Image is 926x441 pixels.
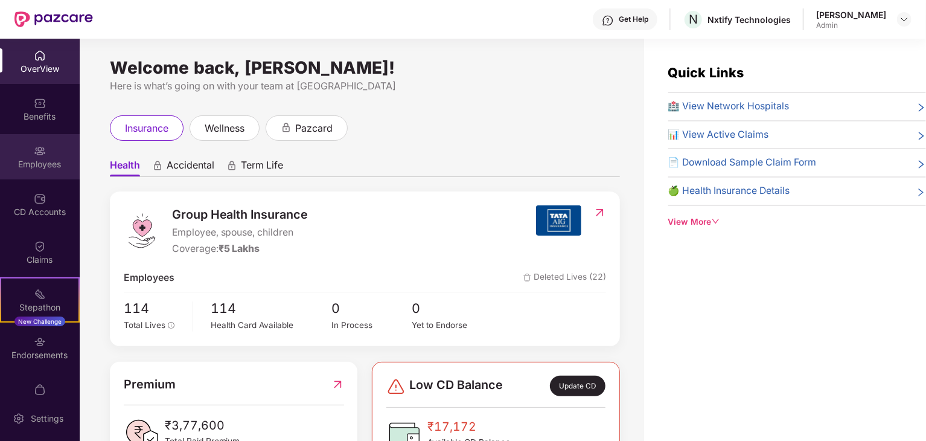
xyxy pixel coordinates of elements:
div: Settings [27,413,67,425]
span: N [689,12,698,27]
span: right [916,158,926,170]
span: wellness [205,121,244,136]
span: Total Lives [124,320,165,330]
img: svg+xml;base64,PHN2ZyBpZD0iSG9tZSIgeG1sbnM9Imh0dHA6Ly93d3cudzMub3JnLzIwMDAvc3ZnIiB3aWR0aD0iMjAiIG... [34,50,46,62]
img: svg+xml;base64,PHN2ZyB4bWxucz0iaHR0cDovL3d3dy53My5vcmcvMjAwMC9zdmciIHdpZHRoPSIyMSIgaGVpZ2h0PSIyMC... [34,288,46,300]
div: View More [668,216,926,229]
img: svg+xml;base64,PHN2ZyBpZD0iRW1wbG95ZWVzIiB4bWxucz0iaHR0cDovL3d3dy53My5vcmcvMjAwMC9zdmciIHdpZHRoPS... [34,145,46,157]
span: 🏥 View Network Hospitals [668,99,790,114]
span: 📊 View Active Claims [668,127,769,143]
div: animation [281,122,292,133]
div: New Challenge [14,317,65,326]
span: right [916,186,926,199]
span: ₹5 Lakhs [219,243,260,254]
div: Here is what’s going on with your team at [GEOGRAPHIC_DATA] [110,79,620,94]
img: RedirectIcon [331,375,344,394]
span: right [916,130,926,143]
img: RedirectIcon [593,207,606,219]
span: 0 [412,298,493,319]
img: svg+xml;base64,PHN2ZyBpZD0iQ2xhaW0iIHhtbG5zPSJodHRwOi8vd3d3LnczLm9yZy8yMDAwL3N2ZyIgd2lkdGg9IjIwIi... [34,240,46,253]
span: 114 [124,298,184,319]
img: svg+xml;base64,PHN2ZyBpZD0iU2V0dGluZy0yMHgyMCIgeG1sbnM9Imh0dHA6Ly93d3cudzMub3JnLzIwMDAvc3ZnIiB3aW... [13,413,25,425]
span: down [712,217,720,226]
div: In Process [331,319,412,332]
span: 0 [331,298,412,319]
div: Get Help [619,14,648,24]
div: animation [152,160,163,171]
div: Yet to Endorse [412,319,493,332]
span: Premium [124,375,176,394]
img: deleteIcon [523,274,531,282]
span: ₹3,77,600 [165,416,240,435]
span: right [916,101,926,114]
div: Health Card Available [211,319,332,332]
img: svg+xml;base64,PHN2ZyBpZD0iQmVuZWZpdHMiIHhtbG5zPSJodHRwOi8vd3d3LnczLm9yZy8yMDAwL3N2ZyIgd2lkdGg9Ij... [34,97,46,109]
span: Accidental [167,159,214,176]
div: Welcome back, [PERSON_NAME]! [110,63,620,72]
span: Low CD Balance [409,376,503,396]
span: pazcard [295,121,333,136]
img: insurerIcon [536,205,581,236]
span: 🍏 Health Insurance Details [668,184,790,199]
img: svg+xml;base64,PHN2ZyBpZD0iRGFuZ2VyLTMyeDMyIiB4bWxucz0iaHR0cDovL3d3dy53My5vcmcvMjAwMC9zdmciIHdpZH... [386,377,406,396]
span: Quick Links [668,65,744,80]
span: Health [110,159,140,176]
div: [PERSON_NAME] [816,9,886,21]
span: Group Health Insurance [172,205,308,224]
span: 114 [211,298,332,319]
img: svg+xml;base64,PHN2ZyBpZD0iQ0RfQWNjb3VudHMiIGRhdGEtbmFtZT0iQ0QgQWNjb3VudHMiIHhtbG5zPSJodHRwOi8vd3... [34,193,46,205]
div: Update CD [550,376,605,396]
span: insurance [125,121,168,136]
span: Employees [124,271,174,286]
img: svg+xml;base64,PHN2ZyBpZD0iSGVscC0zMngzMiIgeG1sbnM9Imh0dHA6Ly93d3cudzMub3JnLzIwMDAvc3ZnIiB3aWR0aD... [602,14,614,27]
div: Admin [816,21,886,30]
span: Term Life [241,159,283,176]
span: 📄 Download Sample Claim Form [668,155,817,170]
span: Employee, spouse, children [172,225,308,240]
div: Stepathon [1,301,78,314]
div: animation [226,160,237,171]
img: svg+xml;base64,PHN2ZyBpZD0iRHJvcGRvd24tMzJ4MzIiIHhtbG5zPSJodHRwOi8vd3d3LnczLm9yZy8yMDAwL3N2ZyIgd2... [899,14,909,24]
img: svg+xml;base64,PHN2ZyBpZD0iRW5kb3JzZW1lbnRzIiB4bWxucz0iaHR0cDovL3d3dy53My5vcmcvMjAwMC9zdmciIHdpZH... [34,336,46,348]
span: info-circle [168,322,175,329]
span: ₹17,172 [427,417,510,436]
div: Coverage: [172,242,308,257]
img: logo [124,213,160,249]
img: svg+xml;base64,PHN2ZyBpZD0iTXlfT3JkZXJzIiBkYXRhLW5hbWU9Ik15IE9yZGVycyIgeG1sbnM9Imh0dHA6Ly93d3cudz... [34,384,46,396]
img: New Pazcare Logo [14,11,93,27]
div: Nxtify Technologies [707,14,791,25]
span: Deleted Lives (22) [523,271,606,286]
